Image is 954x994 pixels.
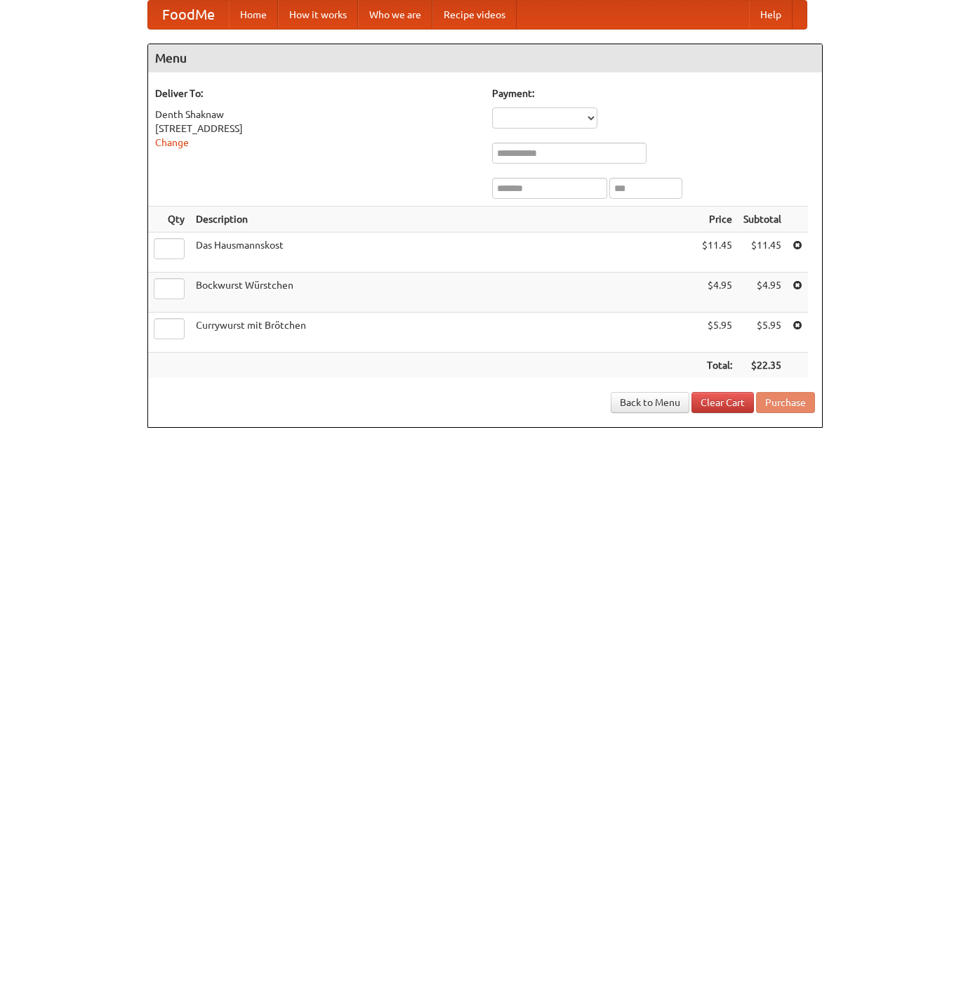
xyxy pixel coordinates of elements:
[691,392,754,413] a: Clear Cart
[190,313,696,353] td: Currywurst mit Brötchen
[229,1,278,29] a: Home
[738,313,787,353] td: $5.95
[738,233,787,273] td: $11.45
[155,86,478,100] h5: Deliver To:
[749,1,793,29] a: Help
[738,273,787,313] td: $4.95
[190,233,696,273] td: Das Hausmannskost
[148,1,229,29] a: FoodMe
[738,207,787,233] th: Subtotal
[155,107,478,122] div: Denth Shaknaw
[148,207,190,233] th: Qty
[190,207,696,233] th: Description
[611,392,689,413] a: Back to Menu
[155,137,189,148] a: Change
[756,392,815,413] button: Purchase
[696,207,738,233] th: Price
[358,1,432,29] a: Who we are
[696,233,738,273] td: $11.45
[190,273,696,313] td: Bockwurst Würstchen
[738,353,787,379] th: $22.35
[278,1,358,29] a: How it works
[155,122,478,136] div: [STREET_ADDRESS]
[696,273,738,313] td: $4.95
[696,353,738,379] th: Total:
[148,44,822,72] h4: Menu
[696,313,738,353] td: $5.95
[492,86,815,100] h5: Payment:
[432,1,517,29] a: Recipe videos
